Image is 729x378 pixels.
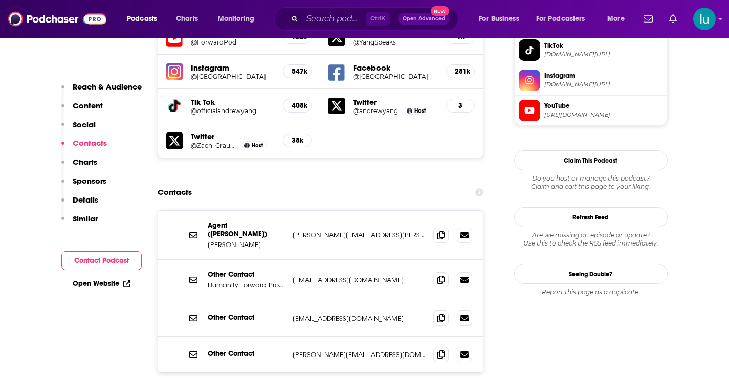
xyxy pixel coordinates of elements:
[292,101,303,110] h5: 408k
[414,107,426,114] span: Host
[208,240,284,249] p: [PERSON_NAME]
[73,176,106,186] p: Sponsors
[73,214,98,224] p: Similar
[191,107,275,115] a: @officialandrewyang
[191,73,275,80] a: @[GEOGRAPHIC_DATA]
[514,207,668,227] button: Refresh Feed
[514,174,668,183] span: Do you host or manage this podcast?
[244,143,250,148] img: Zach Graumann
[353,73,438,80] a: @[GEOGRAPHIC_DATA]
[292,136,303,145] h5: 38k
[407,108,412,114] img: Andrew Yang
[73,138,107,148] p: Contacts
[284,7,468,31] div: Search podcasts, credits, & more...
[61,176,106,195] button: Sponsors
[73,157,97,167] p: Charts
[353,38,438,46] a: @YangSpeaks
[61,101,103,120] button: Content
[544,81,663,88] span: instagram.com/andrewyang
[293,231,426,239] p: [PERSON_NAME][EMAIL_ADDRESS][PERSON_NAME][DOMAIN_NAME]
[73,195,98,205] p: Details
[403,16,445,21] span: Open Advanced
[166,63,183,80] img: iconImage
[514,174,668,191] div: Claim and edit this page to your liking.
[61,82,142,101] button: Reach & Audience
[536,12,585,26] span: For Podcasters
[293,276,426,284] p: [EMAIL_ADDRESS][DOMAIN_NAME]
[479,12,519,26] span: For Business
[158,183,192,202] h2: Contacts
[353,63,438,73] h5: Facebook
[73,82,142,92] p: Reach & Audience
[208,313,284,322] p: Other Contact
[169,11,204,27] a: Charts
[455,67,466,76] h5: 281k
[61,214,98,233] button: Similar
[208,281,284,290] p: Humanity Forward Productions
[252,142,263,149] span: Host
[544,41,663,50] span: TikTok
[191,97,275,107] h5: Tik Tok
[120,11,170,27] button: open menu
[191,142,240,149] a: @Zach_Graumann
[693,8,716,30] img: User Profile
[8,9,106,29] img: Podchaser - Follow, Share and Rate Podcasts
[61,251,142,270] button: Contact Podcast
[529,11,600,27] button: open menu
[191,131,275,141] h5: Twitter
[693,8,716,30] span: Logged in as lusodano
[472,11,532,27] button: open menu
[544,111,663,119] span: https://www.youtube.com/@ForwardPod
[302,11,366,27] input: Search podcasts, credits, & more...
[176,12,198,26] span: Charts
[639,10,657,28] a: Show notifications dropdown
[293,350,426,359] p: [PERSON_NAME][EMAIL_ADDRESS][DOMAIN_NAME]
[514,231,668,248] div: Are we missing an episode or update? Use this to check the RSS feed immediately.
[519,70,663,91] a: Instagram[DOMAIN_NAME][URL]
[211,11,268,27] button: open menu
[544,101,663,110] span: YouTube
[73,120,96,129] p: Social
[61,120,96,139] button: Social
[292,67,303,76] h5: 547k
[514,150,668,170] button: Claim This Podcast
[353,97,438,107] h5: Twitter
[514,264,668,284] a: Seeing Double?
[398,13,450,25] button: Open AdvancedNew
[665,10,681,28] a: Show notifications dropdown
[127,12,157,26] span: Podcasts
[61,157,97,176] button: Charts
[514,288,668,296] div: Report this page as a duplicate.
[208,221,284,238] p: Agent ([PERSON_NAME])
[61,195,98,214] button: Details
[544,71,663,80] span: Instagram
[519,100,663,121] a: YouTube[URL][DOMAIN_NAME]
[544,51,663,58] span: tiktok.com/@officialandrewyang
[693,8,716,30] button: Show profile menu
[600,11,637,27] button: open menu
[431,6,449,16] span: New
[191,63,275,73] h5: Instagram
[61,138,107,157] button: Contacts
[293,314,426,323] p: [EMAIL_ADDRESS][DOMAIN_NAME]
[366,12,390,26] span: Ctrl K
[208,270,284,279] p: Other Contact
[208,349,284,358] p: Other Contact
[607,12,625,26] span: More
[218,12,254,26] span: Monitoring
[191,38,275,46] a: @ForwardPod
[455,101,466,110] h5: 3
[73,101,103,110] p: Content
[519,39,663,61] a: TikTok[DOMAIN_NAME][URL]
[73,279,130,288] a: Open Website
[353,107,402,115] a: @andrewyangvfa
